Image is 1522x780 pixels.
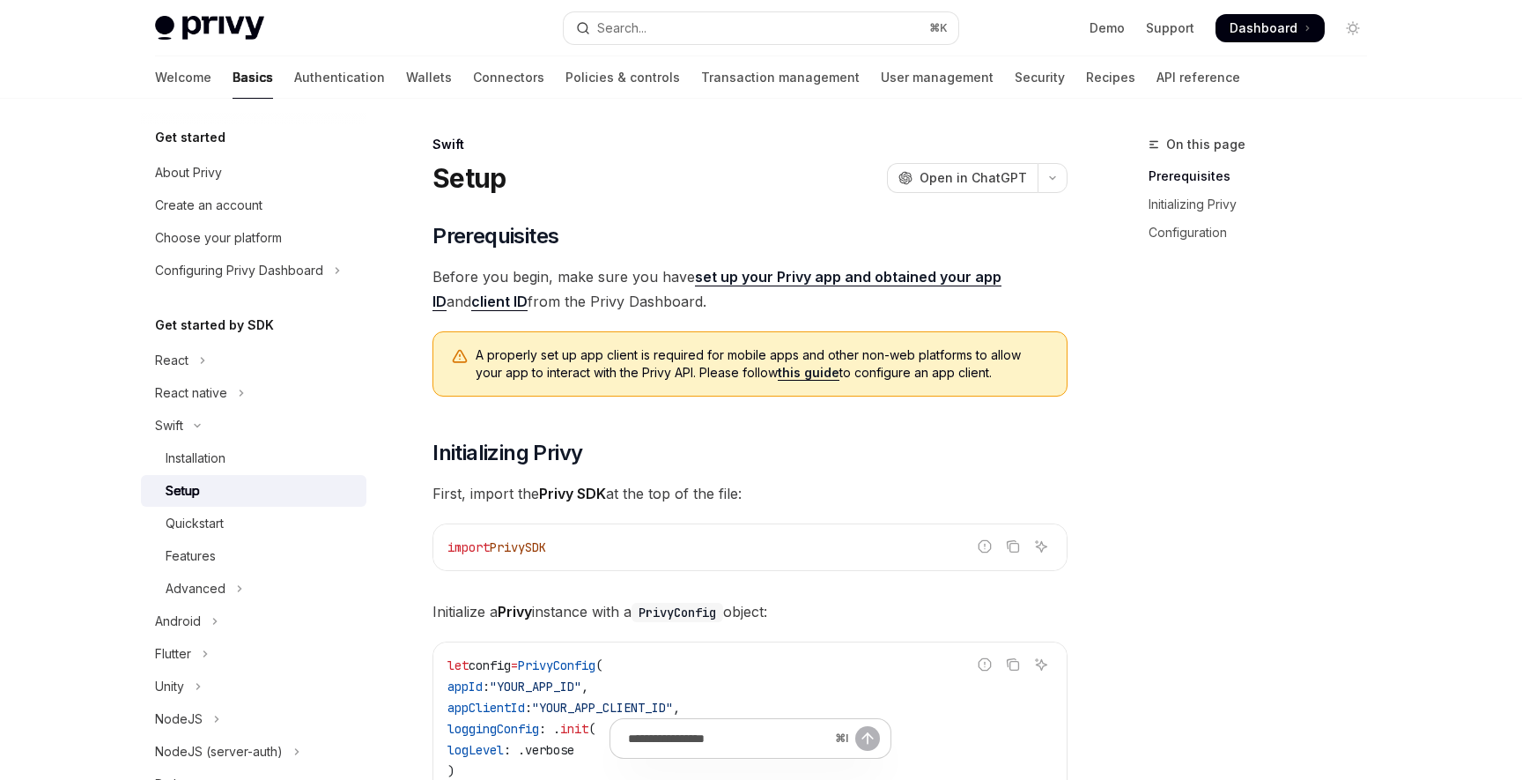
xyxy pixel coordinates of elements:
div: About Privy [155,162,222,183]
button: Send message [855,726,880,751]
a: Recipes [1086,56,1135,99]
button: Toggle NodeJS section [141,703,366,735]
button: Toggle Advanced section [141,573,366,605]
a: client ID [471,293,528,311]
button: Toggle React native section [141,377,366,409]
button: Open in ChatGPT [887,163,1038,193]
button: Toggle Swift section [141,410,366,442]
span: import [447,539,490,555]
svg: Warning [451,348,469,366]
div: Advanced [166,578,225,599]
a: Authentication [294,56,385,99]
h5: Get started by SDK [155,315,274,336]
a: Dashboard [1215,14,1325,42]
a: Wallets [406,56,452,99]
div: Quickstart [166,513,224,534]
div: React native [155,383,227,404]
span: = [511,657,518,673]
button: Copy the contents from the code block [1001,535,1024,558]
strong: Privy [498,603,532,620]
a: Security [1015,56,1065,99]
div: React [155,350,188,371]
span: Before you begin, make sure you have and from the Privy Dashboard. [432,264,1068,314]
a: Policies & controls [565,56,680,99]
div: NodeJS (server-auth) [155,741,283,762]
button: Report incorrect code [973,653,996,676]
div: Setup [166,480,200,501]
span: appClientId [447,700,525,716]
span: Initialize a instance with a object: [432,599,1068,624]
button: Toggle Android section [141,605,366,637]
button: Toggle Unity section [141,671,366,702]
span: "YOUR_APP_CLIENT_ID" [532,700,673,716]
button: Toggle dark mode [1339,14,1367,42]
h5: Get started [155,127,225,148]
div: Swift [432,136,1068,153]
div: Configuring Privy Dashboard [155,260,323,281]
button: Open search [564,12,958,44]
span: Open in ChatGPT [920,169,1027,187]
img: light logo [155,16,264,41]
span: PrivySDK [490,539,546,555]
span: On this page [1166,134,1245,155]
a: Features [141,540,366,572]
div: Swift [155,415,183,436]
a: Configuration [1149,219,1381,247]
a: User management [881,56,994,99]
a: Initializing Privy [1149,190,1381,219]
a: Choose your platform [141,222,366,254]
span: , [673,700,680,716]
span: : [525,700,532,716]
a: this guide [778,365,839,381]
span: Initializing Privy [432,439,582,467]
span: appId [447,679,483,695]
strong: Privy SDK [539,485,606,502]
div: NodeJS [155,709,203,730]
button: Report incorrect code [973,535,996,558]
a: Support [1146,19,1194,37]
button: Toggle Configuring Privy Dashboard section [141,255,366,286]
span: let [447,657,469,673]
a: Create an account [141,189,366,221]
a: Basics [233,56,273,99]
span: First, import the at the top of the file: [432,481,1068,506]
div: Unity [155,676,184,697]
span: config [469,657,511,673]
a: Transaction management [701,56,860,99]
h1: Setup [432,162,506,194]
button: Toggle NodeJS (server-auth) section [141,736,366,768]
a: Welcome [155,56,211,99]
div: Search... [597,18,646,39]
button: Toggle React section [141,345,366,376]
a: Connectors [473,56,544,99]
a: API reference [1156,56,1240,99]
div: Features [166,546,216,567]
span: A properly set up app client is required for mobile apps and other non-web platforms to allow you... [476,346,1049,382]
button: Ask AI [1030,535,1053,558]
input: Ask a question... [628,719,828,758]
div: Create an account [155,195,262,216]
a: About Privy [141,157,366,189]
a: Installation [141,442,366,474]
code: PrivyConfig [632,603,723,622]
span: : [483,679,490,695]
a: Setup [141,475,366,507]
span: PrivyConfig [518,657,595,673]
span: Prerequisites [432,222,558,250]
button: Ask AI [1030,653,1053,676]
button: Toggle Flutter section [141,638,366,670]
button: Copy the contents from the code block [1001,653,1024,676]
span: "YOUR_APP_ID" [490,679,581,695]
span: ( [595,657,602,673]
a: Prerequisites [1149,162,1381,190]
div: Installation [166,448,225,469]
div: Flutter [155,643,191,665]
div: Choose your platform [155,227,282,249]
a: set up your Privy app and obtained your app ID [432,268,1001,311]
span: Dashboard [1230,19,1297,37]
span: , [581,679,588,695]
span: ⌘ K [929,21,948,35]
a: Quickstart [141,508,366,539]
div: Android [155,611,201,632]
a: Demo [1090,19,1125,37]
